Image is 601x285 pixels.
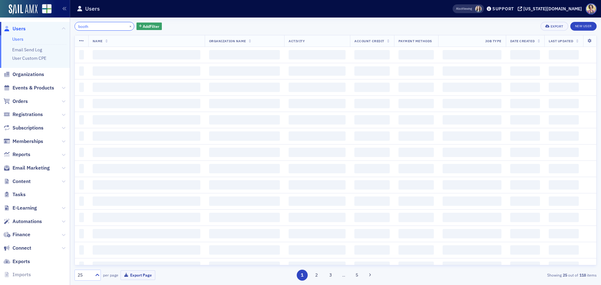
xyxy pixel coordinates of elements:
span: ‌ [549,262,579,271]
span: ‌ [510,245,540,255]
span: ‌ [549,180,579,190]
a: Exports [3,258,30,265]
a: Memberships [3,138,43,145]
span: ‌ [398,180,434,190]
span: ‌ [93,50,200,59]
a: Tasks [3,191,26,198]
span: ‌ [549,83,579,92]
img: SailAMX [9,4,38,14]
span: ‌ [510,83,540,92]
span: ‌ [549,164,579,173]
span: ‌ [398,66,434,76]
span: Viewing [456,7,472,11]
span: ‌ [549,213,579,222]
span: ‌ [549,115,579,125]
span: Finance [13,231,30,238]
a: New User [570,22,597,31]
a: Content [3,178,31,185]
span: ‌ [443,148,501,157]
span: ‌ [398,131,434,141]
div: [US_STATE][DOMAIN_NAME] [523,6,582,12]
span: ‌ [549,245,579,255]
span: ‌ [209,245,280,255]
a: Connect [3,245,31,252]
span: ‌ [398,115,434,125]
span: ‌ [443,115,501,125]
span: ‌ [93,115,200,125]
span: ‌ [79,115,84,125]
span: ‌ [93,164,200,173]
span: ‌ [209,83,280,92]
span: ‌ [289,99,346,108]
span: ‌ [289,66,346,76]
a: Registrations [3,111,43,118]
a: Users [12,36,23,42]
span: ‌ [93,83,200,92]
span: ‌ [443,262,501,271]
span: ‌ [354,245,389,255]
a: E-Learning [3,205,37,211]
span: ‌ [354,50,389,59]
span: ‌ [354,196,389,206]
span: Add Filter [143,23,159,29]
span: ‌ [79,196,84,206]
span: ‌ [549,50,579,59]
span: ‌ [209,213,280,222]
span: ‌ [443,229,501,238]
a: Email Send Log [12,47,42,53]
span: ‌ [209,148,280,157]
span: ‌ [209,229,280,238]
span: ‌ [93,131,200,141]
span: Organizations [13,71,44,78]
strong: 118 [578,272,587,278]
span: ‌ [209,196,280,206]
span: ‌ [289,148,346,157]
span: ‌ [549,66,579,76]
span: ‌ [398,148,434,157]
span: ‌ [79,131,84,141]
span: Users [13,25,26,32]
span: Last Updated [549,39,573,43]
span: ‌ [510,262,540,271]
span: ‌ [354,262,389,271]
span: E-Learning [13,205,37,211]
span: ‌ [549,148,579,157]
a: Events & Products [3,84,54,91]
span: ‌ [93,213,200,222]
a: Subscriptions [3,125,44,131]
span: Connect [13,245,31,252]
span: ‌ [354,164,389,173]
span: ‌ [79,83,84,92]
span: ‌ [510,66,540,76]
span: ‌ [354,131,389,141]
span: Organization Name [209,39,246,43]
span: ‌ [398,99,434,108]
span: Content [13,178,31,185]
span: ‌ [289,213,346,222]
span: ‌ [289,245,346,255]
div: Export [551,25,563,28]
span: ‌ [209,180,280,190]
a: Reports [3,151,30,158]
span: ‌ [209,164,280,173]
span: ‌ [549,229,579,238]
a: Organizations [3,71,44,78]
span: ‌ [79,66,84,76]
span: ‌ [209,50,280,59]
span: ‌ [354,180,389,190]
div: Support [492,6,514,12]
span: ‌ [398,213,434,222]
span: ‌ [93,245,200,255]
button: 2 [311,270,322,281]
a: Orders [3,98,28,105]
span: ‌ [510,229,540,238]
strong: 25 [562,272,568,278]
span: ‌ [209,66,280,76]
span: ‌ [93,148,200,157]
span: ‌ [209,115,280,125]
span: Subscriptions [13,125,44,131]
span: Reports [13,151,30,158]
span: ‌ [549,99,579,108]
span: ‌ [354,229,389,238]
button: Export [541,22,568,31]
